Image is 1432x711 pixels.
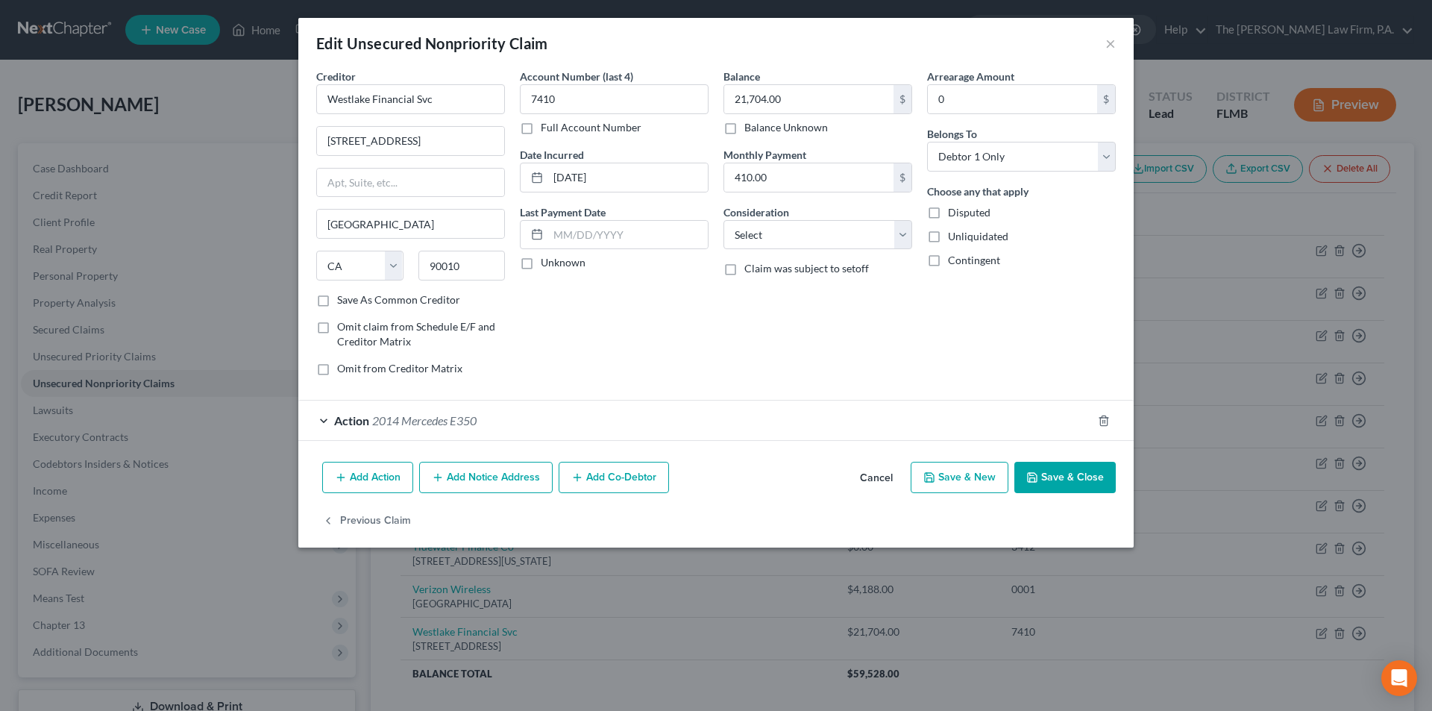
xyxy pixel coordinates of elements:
[927,69,1014,84] label: Arrearage Amount
[559,462,669,493] button: Add Co-Debtor
[723,204,789,220] label: Consideration
[317,210,504,238] input: Enter city...
[316,33,548,54] div: Edit Unsecured Nonpriority Claim
[848,463,905,493] button: Cancel
[894,85,911,113] div: $
[948,254,1000,266] span: Contingent
[1105,34,1116,52] button: ×
[520,69,633,84] label: Account Number (last 4)
[1381,660,1417,696] div: Open Intercom Messenger
[419,462,553,493] button: Add Notice Address
[418,251,506,281] input: Enter zip...
[927,128,977,140] span: Belongs To
[548,221,708,249] input: MM/DD/YYYY
[724,85,894,113] input: 0.00
[548,163,708,192] input: MM/DD/YYYY
[928,85,1097,113] input: 0.00
[948,206,990,219] span: Disputed
[317,127,504,155] input: Enter address...
[520,84,709,114] input: XXXX
[337,362,462,375] span: Omit from Creditor Matrix
[337,292,460,307] label: Save As Common Creditor
[334,413,369,427] span: Action
[723,69,760,84] label: Balance
[724,163,894,192] input: 0.00
[948,230,1008,242] span: Unliquidated
[911,462,1008,493] button: Save & New
[322,505,411,536] button: Previous Claim
[316,84,505,114] input: Search creditor by name...
[317,169,504,197] input: Apt, Suite, etc...
[744,120,828,135] label: Balance Unknown
[1014,462,1116,493] button: Save & Close
[723,147,806,163] label: Monthly Payment
[520,204,606,220] label: Last Payment Date
[894,163,911,192] div: $
[372,413,477,427] span: 2014 Mercedes E350
[927,184,1029,199] label: Choose any that apply
[541,255,585,270] label: Unknown
[337,320,495,348] span: Omit claim from Schedule E/F and Creditor Matrix
[520,147,584,163] label: Date Incurred
[322,462,413,493] button: Add Action
[1097,85,1115,113] div: $
[541,120,641,135] label: Full Account Number
[744,262,869,275] span: Claim was subject to setoff
[316,70,356,83] span: Creditor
